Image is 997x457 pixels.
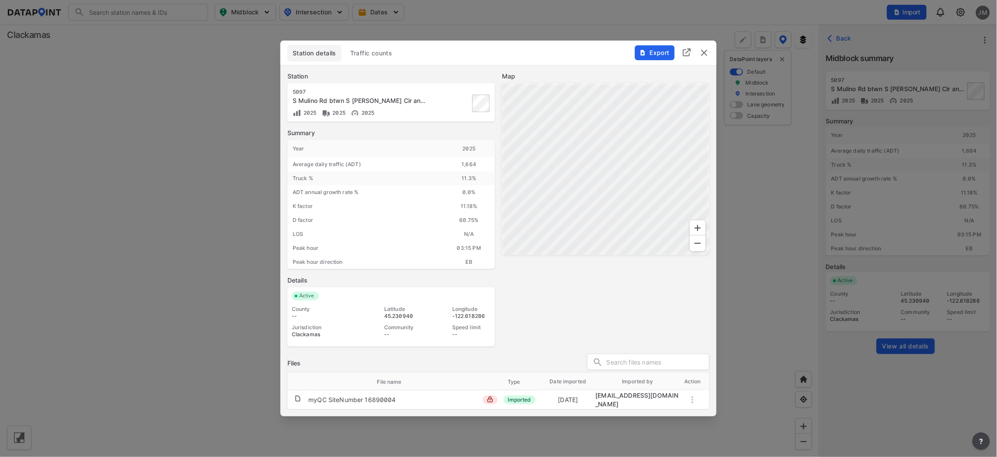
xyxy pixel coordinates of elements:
[596,373,680,390] th: Imported by
[287,185,443,199] div: ADT annual growth rate %
[443,185,495,199] div: 0.0 %
[287,276,495,285] label: Details
[351,109,359,117] img: Vehicle speed
[502,72,710,81] label: Map
[287,199,443,213] div: K factor
[292,306,355,313] div: County
[331,109,346,116] span: 2025
[640,48,669,57] span: Export
[635,45,675,60] button: Export
[384,306,423,313] div: Latitude
[292,331,355,338] div: Clackamas
[452,313,491,320] div: -122.618286
[452,331,491,338] div: --
[384,324,423,331] div: Community
[452,324,491,331] div: Speed limit
[541,373,596,390] th: Date imported
[693,223,703,233] svg: Zoom In
[287,227,443,241] div: LOS
[443,157,495,171] div: 1,664
[287,255,443,269] div: Peak hour direction
[973,433,990,450] button: more
[293,89,426,95] div: 5097
[443,140,495,157] div: 2025
[443,227,495,241] div: N/A
[690,220,706,236] div: Zoom In
[350,49,393,58] span: Traffic counts
[607,356,709,369] input: Search files names
[296,292,319,300] span: Active
[443,199,495,213] div: 11.18%
[639,49,646,56] img: File%20-%20Download.70cf71cd.svg
[596,391,680,409] div: migration@data-point.io
[294,395,301,402] img: file.af1f9d02.svg
[377,378,413,386] span: File name
[293,109,301,117] img: Volume count
[978,436,985,447] span: ?
[308,396,396,404] div: myQC SiteNumber 16890004
[504,396,536,404] span: Imported
[292,313,355,320] div: --
[359,109,375,116] span: 2025
[384,313,423,320] div: 45.230940
[287,129,495,137] label: Summary
[287,171,443,185] div: Truck %
[287,213,443,227] div: D factor
[322,109,331,117] img: Vehicle class
[384,331,423,338] div: --
[443,241,495,255] div: 03:15 PM
[293,96,426,105] div: S Mulino Rd btwn S Adkins Cir and Grace Ln
[699,48,710,58] button: delete
[682,47,692,58] img: full_screen.b7bf9a36.svg
[680,373,705,390] th: Action
[699,48,710,58] img: close.efbf2170.svg
[287,157,443,171] div: Average daily traffic (ADT)
[452,306,491,313] div: Longitude
[287,359,301,368] h3: Files
[287,241,443,255] div: Peak hour
[443,255,495,269] div: EB
[541,392,596,408] td: [DATE]
[443,213,495,227] div: 60.75%
[293,49,336,58] span: Station details
[487,396,493,402] img: lock_close.8fab59a9.svg
[443,171,495,185] div: 11.3 %
[508,378,532,386] span: Type
[690,235,706,252] div: Zoom Out
[287,140,443,157] div: Year
[287,72,495,81] label: Station
[301,109,317,116] span: 2025
[693,238,703,249] svg: Zoom Out
[292,324,355,331] div: Jurisdiction
[287,45,710,61] div: basic tabs example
